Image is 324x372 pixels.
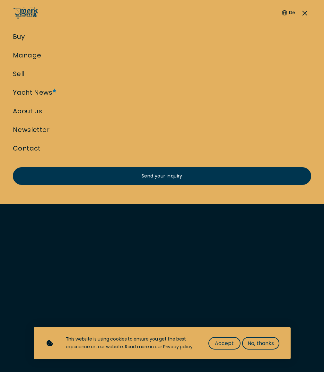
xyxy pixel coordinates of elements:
a: Privacy policy [163,343,192,350]
a: Send your inquiry [13,167,311,185]
a: Contact [13,144,41,153]
a: Yacht News [13,88,52,97]
span: No, thanks [248,339,274,347]
a: Newsletter [13,125,49,134]
span: Send your inquiry [142,173,182,179]
div: This website is using cookies to ensure you get the best experience on our website. Read more in ... [66,335,196,351]
a: Sell [13,69,25,78]
span: Accept [215,339,234,347]
button: De [282,6,295,19]
a: Manage [13,51,41,60]
a: Buy [13,32,25,41]
button: Accept [208,337,241,350]
a: About us [13,107,42,116]
button: No, thanks [242,337,279,350]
